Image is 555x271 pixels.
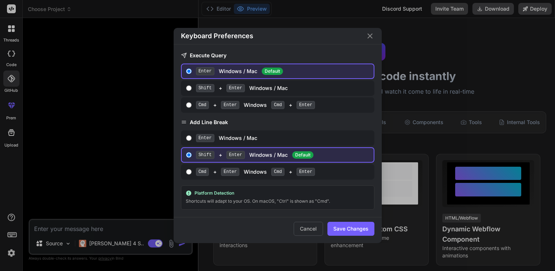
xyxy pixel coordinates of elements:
[196,84,214,92] span: Shift
[366,32,374,40] button: Close
[196,67,371,75] div: Windows / Mac
[226,151,245,159] span: Enter
[186,135,192,141] input: EnterWindows / Mac
[196,134,371,142] div: Windows / Mac
[327,222,374,236] button: Save Changes
[196,67,214,75] span: Enter
[186,198,370,205] div: Shortcuts will adapt to your OS. On macOS, "Ctrl" is shown as "Cmd".
[186,190,370,196] div: Platform Detection
[292,151,313,159] span: Default
[196,151,371,159] div: + Windows / Mac
[262,68,283,75] span: Default
[186,85,192,91] input: Shift+EnterWindows / Mac
[186,102,192,108] input: Cmd+Enter Windows Cmd+Enter
[196,101,209,109] span: Cmd
[196,168,209,176] span: Cmd
[186,169,192,175] input: Cmd+Enter Windows Cmd+Enter
[186,68,192,74] input: EnterWindows / Mac Default
[196,151,214,159] span: Shift
[221,101,239,109] span: Enter
[181,52,374,59] h3: Execute Query
[196,134,214,142] span: Enter
[221,168,239,176] span: Enter
[181,31,253,41] h2: Keyboard Preferences
[196,84,371,92] div: + Windows / Mac
[181,119,374,126] h3: Add Line Break
[297,101,315,109] span: Enter
[186,152,192,158] input: Shift+EnterWindows / MacDefault
[294,222,323,236] button: Cancel
[297,168,315,176] span: Enter
[196,101,371,109] div: + Windows +
[196,168,371,176] div: + Windows +
[271,101,284,109] span: Cmd
[226,84,245,92] span: Enter
[271,168,284,176] span: Cmd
